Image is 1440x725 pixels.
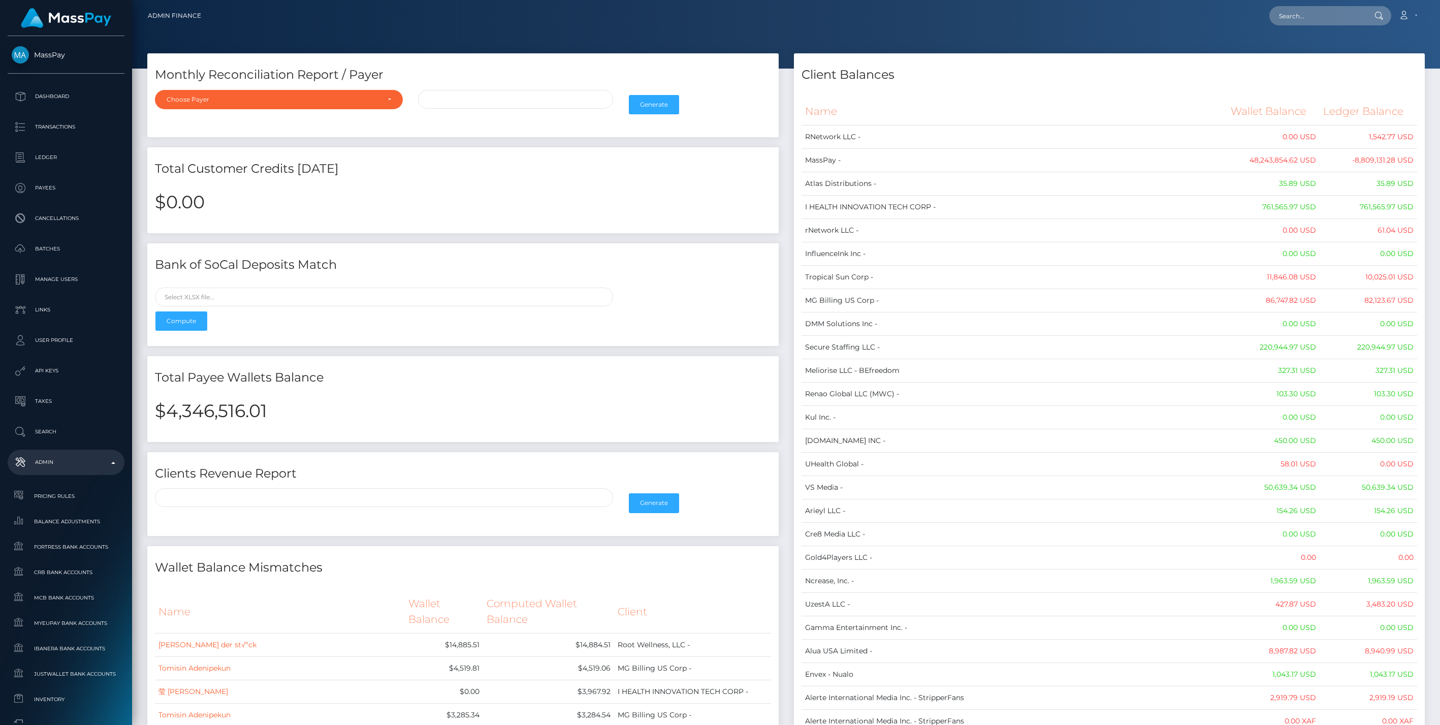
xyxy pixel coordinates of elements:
td: 0.00 USD [1227,616,1320,640]
a: MyEUPay Bank Accounts [8,612,124,634]
a: Manage Users [8,267,124,292]
input: Select XLSX file... [155,288,613,306]
td: UHealth Global - [802,453,1227,476]
td: 154.26 USD [1320,499,1417,523]
td: 220,944.97 USD [1227,336,1320,359]
td: InfluenceInk Inc - [802,242,1227,266]
p: Dashboard [12,89,120,104]
td: 35.89 USD [1227,172,1320,196]
p: Links [12,302,120,318]
td: 3,483.20 USD [1320,593,1417,616]
td: 10,025.01 USD [1320,266,1417,289]
p: Admin [12,455,120,470]
td: 2,919.79 USD [1227,686,1320,710]
a: API Keys [8,358,124,384]
a: Ledger [8,145,124,170]
td: 0.00 USD [1320,242,1417,266]
span: Fortress Bank Accounts [12,541,120,553]
span: MassPay [8,50,124,59]
td: 154.26 USD [1227,499,1320,523]
p: Search [12,424,120,439]
td: Alerte International Media Inc. - StripperFans [802,686,1227,710]
a: Fortress Bank Accounts [8,536,124,558]
td: 0.00 [1320,546,1417,570]
td: Cre8 Media LLC - [802,523,1227,546]
div: Choose Payer [167,96,379,104]
p: Transactions [12,119,120,135]
td: DMM Solutions Inc - [802,312,1227,336]
td: 1,963.59 USD [1227,570,1320,593]
td: 0.00 USD [1320,406,1417,429]
a: Inventory [8,688,124,710]
a: Pricing Rules [8,485,124,507]
td: 0.00 USD [1227,242,1320,266]
td: Kul Inc. - [802,406,1227,429]
td: $14,884.51 [483,634,614,657]
h2: $4,346,516.01 [155,400,771,422]
h2: $0.00 [155,192,771,213]
a: Batches [8,236,124,262]
a: JustWallet Bank Accounts [8,663,124,685]
h4: Clients Revenue Report [155,465,771,483]
td: 0.00 USD [1227,125,1320,149]
td: 0.00 USD [1320,523,1417,546]
td: 0.00 USD [1320,453,1417,476]
span: Balance Adjustments [12,516,120,527]
td: 0.00 USD [1320,616,1417,640]
button: Choose Payer [155,90,403,109]
td: 0.00 USD [1227,312,1320,336]
td: Renao Global LLC (MWC) - [802,383,1227,406]
span: JustWallet Bank Accounts [12,668,120,680]
td: 327.31 USD [1227,359,1320,383]
span: Inventory [12,694,120,705]
td: 50,639.34 USD [1227,476,1320,499]
a: Transactions [8,114,124,140]
h4: Monthly Reconciliation Report / Payer [155,66,771,84]
td: Secure Staffing LLC - [802,336,1227,359]
td: $4,519.06 [483,657,614,680]
td: $14,885.51 [405,634,483,657]
td: Envex - Nualo [802,663,1227,686]
th: Computed Wallet Balance [483,590,614,633]
td: UzestA LLC - [802,593,1227,616]
td: 0.00 USD [1227,406,1320,429]
td: Gold4Players LLC - [802,546,1227,570]
td: Arieyl LLC - [802,499,1227,523]
td: MassPay - [802,149,1227,172]
td: -8,809,131.28 USD [1320,149,1417,172]
button: Generate [629,95,679,114]
td: 220,944.97 USD [1320,336,1417,359]
a: Cancellations [8,206,124,231]
img: MassPay [12,46,29,64]
td: 427.87 USD [1227,593,1320,616]
a: Admin [8,450,124,475]
p: Manage Users [12,272,120,287]
td: 1,963.59 USD [1320,570,1417,593]
td: VS Media - [802,476,1227,499]
td: 11,846.08 USD [1227,266,1320,289]
td: 0.00 USD [1227,219,1320,242]
td: Atlas Distributions - [802,172,1227,196]
span: MyEUPay Bank Accounts [12,617,120,629]
th: Client [614,590,771,633]
td: 450.00 USD [1320,429,1417,453]
td: MG Billing US Corp - [802,289,1227,312]
td: 1,542.77 USD [1320,125,1417,149]
a: Tomisin Adenipekun [158,710,231,719]
a: Search [8,419,124,445]
td: 8,987.82 USD [1227,640,1320,663]
p: Batches [12,241,120,257]
td: 35.89 USD [1320,172,1417,196]
th: Wallet Balance [405,590,483,633]
span: CRB Bank Accounts [12,566,120,578]
span: Pricing Rules [12,490,120,502]
td: Tropical Sun Corp - [802,266,1227,289]
th: Name [802,98,1227,125]
p: Cancellations [12,211,120,226]
td: rNetwork LLC - [802,219,1227,242]
td: $3,967.92 [483,680,614,704]
td: 1,043.17 USD [1320,663,1417,686]
td: Alua USA Limited - [802,640,1227,663]
td: 450.00 USD [1227,429,1320,453]
td: 103.30 USD [1227,383,1320,406]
